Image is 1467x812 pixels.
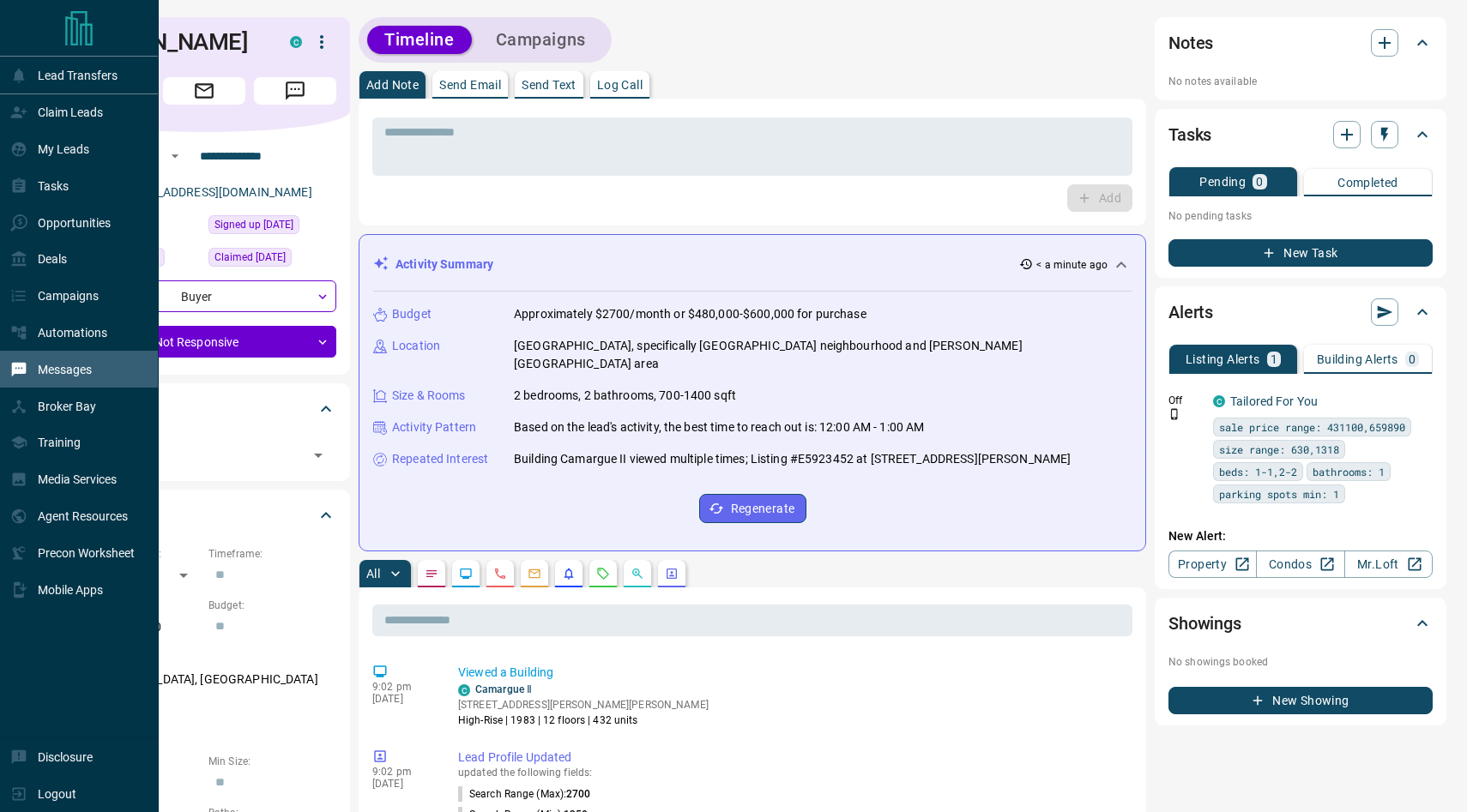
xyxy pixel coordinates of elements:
[522,79,577,91] p: Send Text
[72,702,336,718] p: Motivation:
[1219,463,1297,480] span: beds: 1-1,2-2
[493,567,507,580] svg: Calls
[1213,395,1225,407] div: condos.ca
[1186,353,1260,365] p: Listing Alerts
[392,337,440,355] p: Location
[458,664,1126,682] p: Viewed a Building
[1219,418,1405,436] span: sale price range: 431100,659890
[395,256,493,274] p: Activity Summary
[392,387,466,405] p: Size & Rooms
[1409,353,1416,365] p: 0
[1168,610,1241,637] h2: Showings
[1219,485,1339,502] span: parking spots min: 1
[214,216,293,233] span: Signed up [DATE]
[1230,394,1318,408] a: Tailored For You
[254,77,336,105] span: Message
[1168,22,1433,63] div: Notes
[392,450,488,468] p: Repeated Interest
[479,26,603,54] button: Campaigns
[72,665,336,694] p: [GEOGRAPHIC_DATA], [GEOGRAPHIC_DATA]
[1219,441,1339,458] span: size range: 630,1318
[1036,257,1108,273] p: < a minute ago
[366,568,380,580] p: All
[1344,550,1433,578] a: Mr.Loft
[1168,121,1211,148] h2: Tasks
[458,697,709,713] p: [STREET_ADDRESS][PERSON_NAME][PERSON_NAME]
[631,567,644,580] svg: Opportunities
[439,79,501,91] p: Send Email
[1337,177,1398,189] p: Completed
[562,567,576,580] svg: Listing Alerts
[72,388,336,430] div: Tags
[373,249,1132,280] div: Activity Summary< a minute ago
[514,450,1071,468] p: Building Camargue II viewed multiple times; Listing #E5923452 at [STREET_ADDRESS][PERSON_NAME]
[514,418,924,436] p: Based on the lead's activity, the best time to reach out is: 12:00 AM - 1:00 AM
[1168,292,1433,333] div: Alerts
[1199,176,1246,188] p: Pending
[1168,687,1433,714] button: New Showing
[208,598,336,613] p: Budget:
[1168,74,1433,89] p: No notes available
[459,567,473,580] svg: Lead Browsing Activity
[72,650,336,665] p: Areas Searched:
[1271,353,1277,365] p: 1
[566,788,590,800] span: 2700
[72,326,336,358] div: Not Responsive
[208,546,336,562] p: Timeframe:
[1317,353,1398,365] p: Building Alerts
[72,495,336,536] div: Criteria
[1168,114,1433,155] div: Tasks
[214,249,286,266] span: Claimed [DATE]
[372,693,432,705] p: [DATE]
[1168,298,1213,326] h2: Alerts
[208,754,336,769] p: Min Size:
[165,146,185,166] button: Open
[597,79,643,91] p: Log Call
[665,567,679,580] svg: Agent Actions
[425,567,438,580] svg: Notes
[366,79,419,91] p: Add Note
[1256,176,1263,188] p: 0
[392,305,432,323] p: Budget
[458,749,1126,767] p: Lead Profile Updated
[1168,527,1433,545] p: New Alert:
[1168,550,1257,578] a: Property
[118,185,312,199] a: [EMAIL_ADDRESS][DOMAIN_NAME]
[208,215,336,239] div: Tue Mar 18 2025
[458,786,591,802] p: Search Range (Max) :
[1168,393,1203,408] p: Off
[596,567,610,580] svg: Requests
[392,418,476,436] p: Activity Pattern
[372,778,432,790] p: [DATE]
[163,77,245,105] span: Email
[1168,203,1433,229] p: No pending tasks
[514,305,866,323] p: Approximately $2700/month or $480,000-$600,000 for purchase
[458,713,709,728] p: High-Rise | 1983 | 12 floors | 432 units
[290,36,302,48] div: condos.ca
[1168,603,1433,644] div: Showings
[372,766,432,778] p: 9:02 pm
[514,387,736,405] p: 2 bedrooms, 2 bathrooms, 700-1400 sqft
[528,567,541,580] svg: Emails
[1168,29,1213,57] h2: Notes
[72,280,336,312] div: Buyer
[475,683,532,695] a: Camargue Ⅱ
[458,684,470,696] div: condos.ca
[699,494,806,523] button: Regenerate
[306,443,330,467] button: Open
[1168,408,1180,420] svg: Push Notification Only
[1168,239,1433,267] button: New Task
[1313,463,1385,480] span: bathrooms: 1
[208,248,336,272] div: Thu Mar 20 2025
[72,28,264,56] h1: [PERSON_NAME]
[458,767,1126,779] p: updated the following fields:
[514,337,1132,373] p: [GEOGRAPHIC_DATA], specifically [GEOGRAPHIC_DATA] neighbourhood and [PERSON_NAME][GEOGRAPHIC_DATA...
[367,26,472,54] button: Timeline
[1168,654,1433,670] p: No showings booked
[372,681,432,693] p: 9:02 pm
[1256,550,1344,578] a: Condos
